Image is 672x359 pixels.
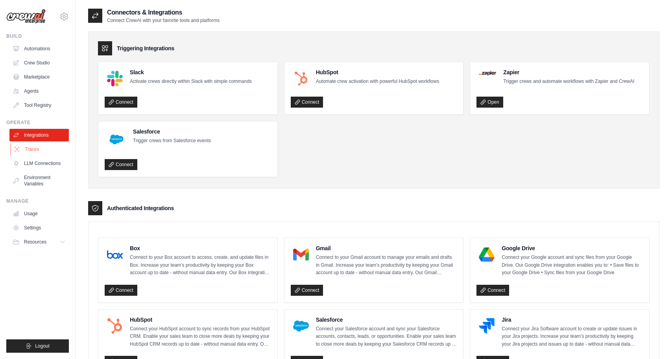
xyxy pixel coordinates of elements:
[9,157,69,170] a: LLM Connections
[293,71,309,86] img: HubSpot Logo
[291,97,323,108] a: Connect
[6,339,69,353] button: Logout
[9,222,69,234] a: Settings
[107,130,126,149] img: Salesforce Logo
[316,68,439,76] h4: HubSpot
[107,318,123,334] img: HubSpot Logo
[9,57,69,69] a: Crew Studio
[9,85,69,97] a: Agents
[35,343,50,349] span: Logout
[9,207,69,220] a: Usage
[130,78,252,86] p: Activate crews directly within Slack with simple commands
[105,159,137,170] a: Connect
[479,318,495,334] img: Jira Logo
[133,128,211,136] h4: Salesforce
[291,285,323,296] a: Connect
[6,119,69,126] div: Operate
[130,325,271,348] p: Connect your HubSpot account to sync records from your HubSpot CRM. Enable your sales team to clo...
[293,318,309,334] img: Salesforce Logo
[503,68,634,76] h4: Zapier
[117,44,174,52] h3: Triggering Integrations
[316,78,439,86] p: Automate crew activation with powerful HubSpot workflows
[316,325,457,348] p: Connect your Salesforce account and sync your Salesforce accounts, contacts, leads, or opportunit...
[476,285,509,296] a: Connect
[130,254,271,277] p: Connect to your Box account to access, create, and update files in Box. Increase your team’s prod...
[9,171,69,190] a: Environment Variables
[133,137,211,145] p: Trigger crews from Salesforce events
[9,129,69,141] a: Integrations
[130,316,271,324] h4: HubSpot
[502,325,643,348] p: Connect your Jira Software account to create or update issues in your Jira projects. Increase you...
[502,316,643,324] h4: Jira
[9,236,69,248] button: Resources
[105,285,137,296] a: Connect
[130,244,271,252] h4: Box
[476,97,503,108] a: Open
[105,97,137,108] a: Connect
[107,247,123,262] img: Box Logo
[6,9,46,24] img: Logo
[9,99,69,112] a: Tool Registry
[10,143,70,156] a: Traces
[6,198,69,204] div: Manage
[9,42,69,55] a: Automations
[316,316,457,324] h4: Salesforce
[9,71,69,83] a: Marketplace
[502,254,643,277] p: Connect your Google account and sync files from your Google Drive. Our Google Drive integration e...
[502,244,643,252] h4: Google Drive
[107,71,123,86] img: Slack Logo
[479,247,495,262] img: Google Drive Logo
[503,78,634,86] p: Trigger crews and automate workflows with Zapier and CrewAI
[107,17,220,24] p: Connect CrewAI with your favorite tools and platforms
[130,68,252,76] h4: Slack
[479,71,496,75] img: Zapier Logo
[107,204,174,212] h3: Authenticated Integrations
[293,247,309,262] img: Gmail Logo
[316,244,457,252] h4: Gmail
[316,254,457,277] p: Connect to your Gmail account to manage your emails and drafts in Gmail. Increase your team’s pro...
[107,8,220,17] h2: Connectors & Integrations
[6,33,69,39] div: Build
[24,239,46,245] span: Resources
